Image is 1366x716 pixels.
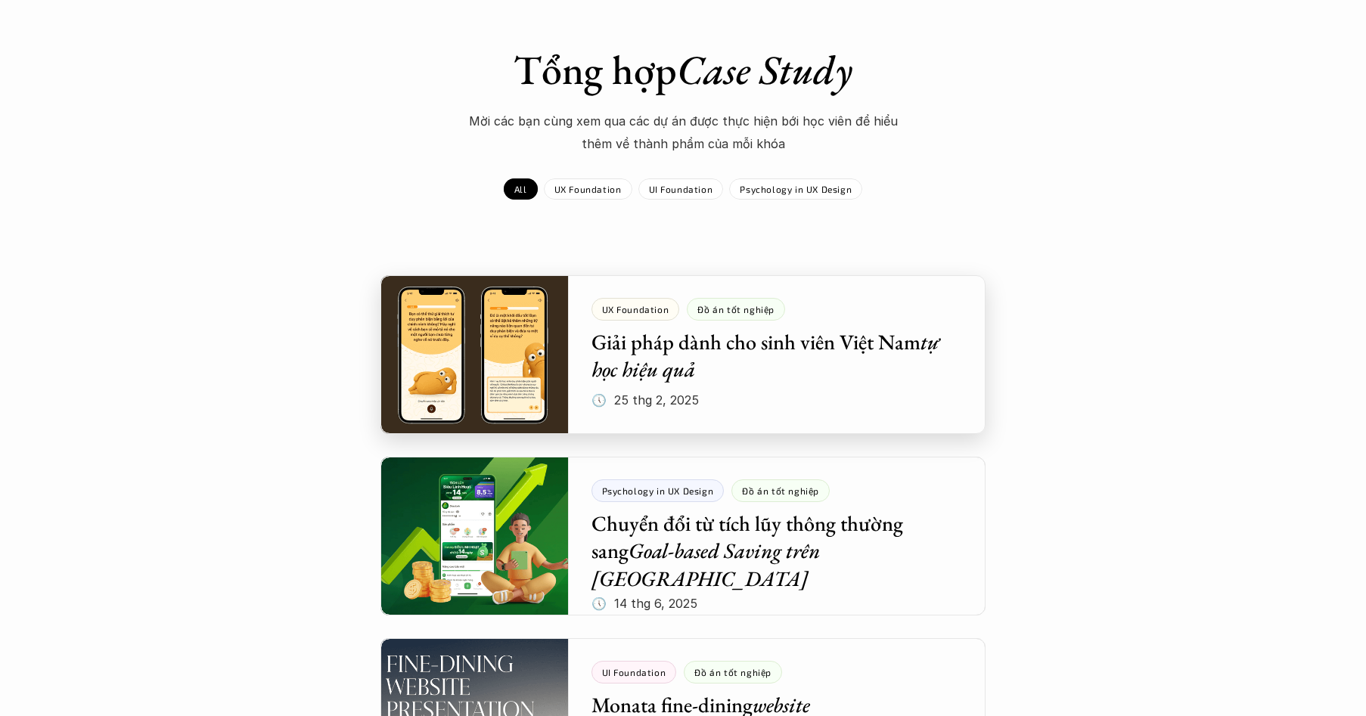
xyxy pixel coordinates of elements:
[380,275,986,434] a: Giải pháp dành cho sinh viên Việt Namtự học hiệu quả🕔 25 thg 2, 2025
[677,43,852,96] em: Case Study
[554,184,622,194] p: UX Foundation
[456,110,910,156] p: Mời các bạn cùng xem qua các dự án được thực hiện bới học viên để hiểu thêm về thành phẩm của mỗi...
[740,184,852,194] p: Psychology in UX Design
[380,457,986,615] a: Chuyển đổi từ tích lũy thông thường sangGoal-based Saving trên [GEOGRAPHIC_DATA]🕔 14 thg 6, 2025
[418,45,948,95] h1: Tổng hợp
[649,184,713,194] p: UI Foundation
[514,184,527,194] p: All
